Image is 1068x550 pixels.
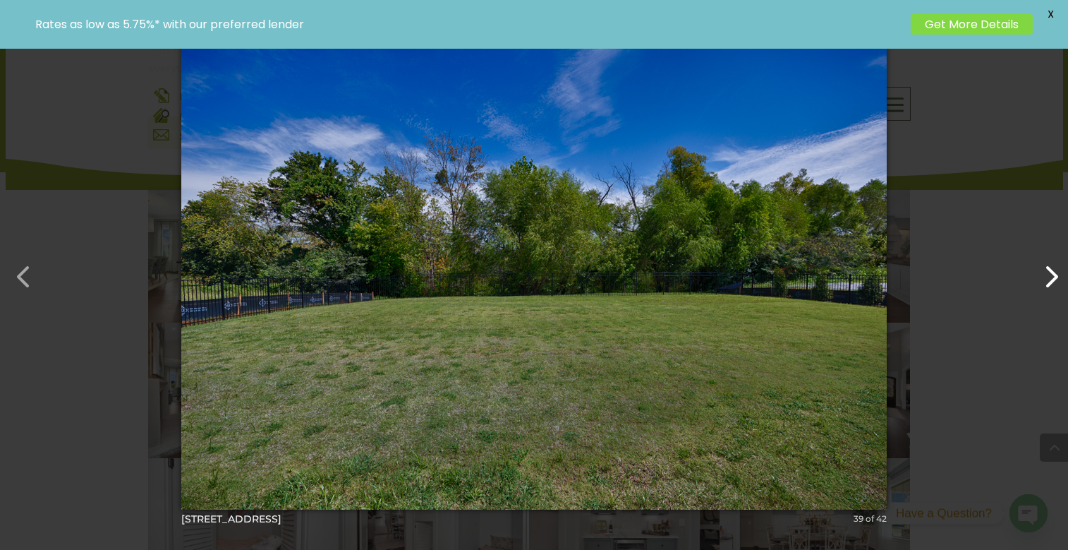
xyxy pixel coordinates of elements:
[854,513,887,525] div: 39 of 42
[35,18,904,31] p: Rates as low as 5.75%* with our preferred lender
[181,513,887,525] div: [STREET_ADDRESS]
[911,14,1033,35] a: Get More Details
[1027,253,1061,287] button: Next (Right arrow key)
[1040,4,1061,25] span: X
[181,13,887,538] img: undefined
